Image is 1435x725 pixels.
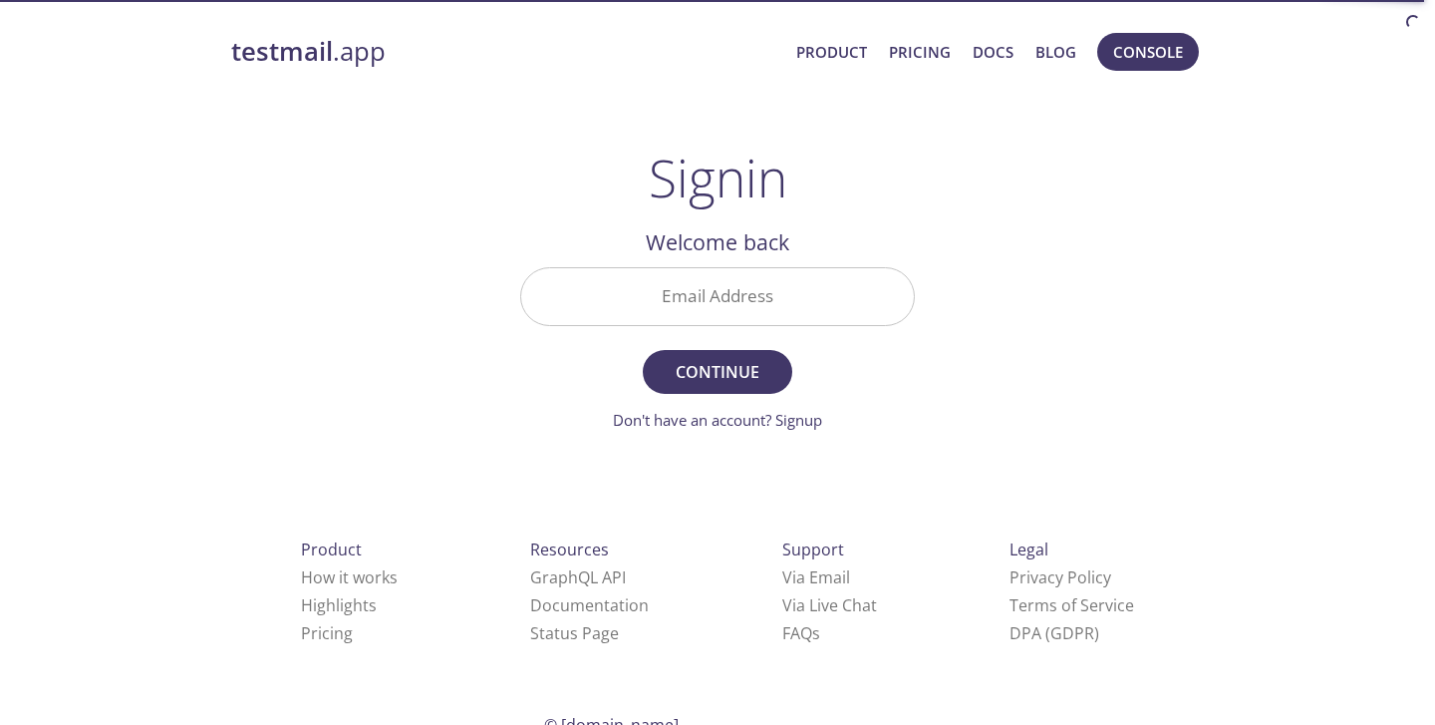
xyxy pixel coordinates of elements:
[796,39,867,65] a: Product
[1113,39,1183,65] span: Console
[301,594,377,616] a: Highlights
[782,622,820,644] a: FAQ
[231,35,780,69] a: testmail.app
[530,622,619,644] a: Status Page
[530,594,649,616] a: Documentation
[530,566,626,588] a: GraphQL API
[665,358,770,386] span: Continue
[973,39,1013,65] a: Docs
[889,39,951,65] a: Pricing
[1009,539,1048,560] span: Legal
[1009,594,1134,616] a: Terms of Service
[1097,33,1199,71] button: Console
[782,594,877,616] a: Via Live Chat
[1035,39,1076,65] a: Blog
[231,34,333,69] strong: testmail
[301,539,362,560] span: Product
[1009,622,1099,644] a: DPA (GDPR)
[782,539,844,560] span: Support
[613,410,822,430] a: Don't have an account? Signup
[530,539,609,560] span: Resources
[1009,566,1111,588] a: Privacy Policy
[520,225,915,259] h2: Welcome back
[649,148,787,207] h1: Signin
[812,622,820,644] span: s
[782,566,850,588] a: Via Email
[643,350,792,394] button: Continue
[301,622,353,644] a: Pricing
[301,566,398,588] a: How it works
